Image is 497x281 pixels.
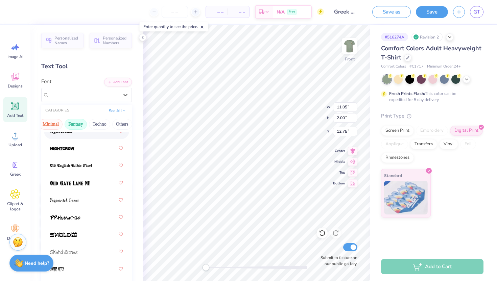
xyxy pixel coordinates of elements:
span: Designs [8,83,23,89]
div: Foil [460,139,476,149]
div: Applique [381,139,408,149]
button: See All [107,107,128,114]
span: # C1717 [409,64,424,70]
div: # 516274A [381,33,408,41]
button: Save [416,6,448,18]
span: Center [333,148,345,154]
span: Upload [8,142,22,148]
strong: Fresh Prints Flash: [389,91,425,96]
button: Minimal [39,119,63,130]
img: NIGHTCROW [50,146,74,151]
button: Save as [372,6,411,18]
a: GT [470,6,483,18]
img: Front [343,39,356,53]
span: – – [232,8,245,16]
span: Middle [333,159,345,164]
span: GT [473,8,480,16]
span: Comfort Colors Adult Heavyweight T-Shirt [381,44,481,61]
span: Add Text [7,113,23,118]
div: Text Tool [41,62,132,71]
span: Free [289,9,295,14]
span: Comfort Colors [381,64,406,70]
button: Others [112,119,132,130]
div: Revision 2 [411,33,443,41]
span: N/A [277,8,285,16]
img: Standard [384,181,428,214]
button: Techno [89,119,110,130]
span: Decorate [7,236,23,241]
div: Transfers [410,139,437,149]
div: Screen Print [381,126,414,136]
div: Vinyl [439,139,458,149]
span: – – [210,8,223,16]
span: Greek [10,172,21,177]
div: Enter quantity to see the price. [140,22,208,31]
img: Swamp Witch [50,267,64,272]
button: Fantasy [65,119,87,130]
div: Accessibility label [203,264,209,271]
img: PP Handwriting [50,215,80,220]
img: Peppermint Canes [50,198,79,203]
img: Old English Gothic Pixel [50,163,92,168]
input: – – [162,6,188,18]
div: CATEGORIES [45,108,69,113]
span: Standard [384,172,402,179]
span: Bottom [333,181,345,186]
img: SketchBones [50,250,77,254]
span: Top [333,170,345,175]
div: Embroidery [416,126,448,136]
button: Personalized Numbers [90,33,132,48]
label: Submit to feature on our public gallery. [317,255,357,267]
button: Add Font [104,78,132,86]
div: Digital Print [450,126,483,136]
span: Personalized Names [54,36,79,45]
span: Image AI [7,54,23,59]
div: Front [345,56,355,62]
label: Font [41,78,51,85]
img: Sholom [50,232,77,237]
div: Print Type [381,112,483,120]
div: This color can be expedited for 5 day delivery. [389,91,472,103]
span: Clipart & logos [4,201,26,212]
img: Old Gate Lane NF [50,181,90,185]
span: Personalized Numbers [103,36,128,45]
strong: Need help? [25,260,49,266]
button: Personalized Names [41,33,84,48]
div: Rhinestones [381,153,414,163]
input: Untitled Design [329,5,362,19]
img: NewRocker [50,129,73,134]
span: Minimum Order: 24 + [427,64,461,70]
